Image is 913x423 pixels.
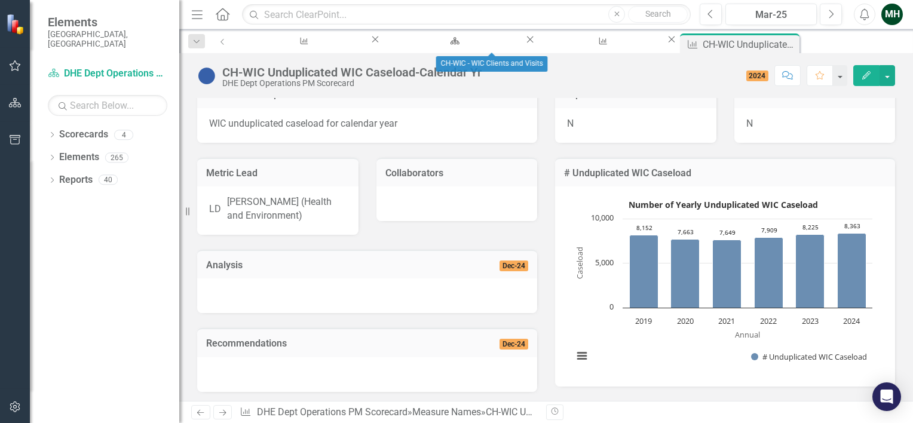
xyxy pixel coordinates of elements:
[574,247,585,280] text: Caseload
[564,89,707,100] h3: Department KPI
[844,222,860,230] text: 8,363
[751,351,868,362] button: Show # Unduplicated WIC Caseload
[802,223,819,231] text: 8,225
[703,37,796,52] div: CH-WIC Unduplicated WIC Caseload-Calendar Yr
[595,257,614,268] text: 5,000
[99,175,118,185] div: 40
[567,195,883,375] div: Number of Yearly Unduplicated WIC Caseload. Highcharts interactive chart.
[802,315,819,326] text: 2023
[206,168,350,179] h3: Metric Lead
[246,45,359,60] div: CH-SafeKids - Safe Kids Program
[114,130,133,140] div: 4
[105,152,128,163] div: 265
[718,315,735,326] text: 2021
[242,4,691,25] input: Search ClearPoint...
[500,339,528,350] span: Dec-24
[48,95,167,116] input: Search Below...
[735,329,760,340] text: Annual
[197,66,216,85] img: No Information
[412,406,481,418] a: Measure Names
[381,33,524,48] a: DHE Dept Operations PM Scorecard
[645,9,671,19] span: Search
[206,260,387,271] h3: Analysis
[635,315,652,326] text: 2019
[567,195,878,375] svg: Interactive chart
[838,234,866,308] path: 2024, 8,363. # Unduplicated WIC Caseload.
[59,151,99,164] a: Elements
[240,406,537,419] div: » »
[385,168,529,179] h3: Collaborators
[609,301,614,312] text: 0
[796,235,825,308] path: 2023, 8,225. # Unduplicated WIC Caseload.
[500,260,528,271] span: Dec-24
[746,70,769,81] span: 2024
[630,235,658,308] path: 2019, 8,152. # Unduplicated WIC Caseload.
[436,56,548,72] div: CH-WIC - WIC Clients and Visits
[227,195,347,223] div: [PERSON_NAME] (Health and Environment)
[574,348,590,364] button: View chart menu, Number of Yearly Unduplicated WIC Caseload
[235,33,369,48] a: CH-SafeKids - Safe Kids Program
[760,315,777,326] text: 2022
[713,240,742,308] path: 2021, 7,649. # Unduplicated WIC Caseload.
[222,79,482,88] div: DHE Dept Operations PM Scorecard
[392,45,513,60] div: DHE Dept Operations PM Scorecard
[730,8,813,22] div: Mar-25
[755,238,783,308] path: 2022, 7,909. # Unduplicated WIC Caseload.
[678,228,694,236] text: 7,663
[48,67,167,81] a: DHE Dept Operations PM Scorecard
[564,168,886,179] h3: # Unduplicated WIC Caseload
[547,45,655,60] div: CH-WIC - WIC Clients and Visits
[591,212,614,223] text: 10,000
[206,338,445,349] h3: Recommendations
[209,118,397,129] span: WIC unduplicated caseload for calendar year
[872,382,901,411] div: Open Intercom Messenger
[48,15,167,29] span: Elements
[671,240,700,308] path: 2020, 7,663. # Unduplicated WIC Caseload.
[746,118,753,129] span: N
[629,199,818,210] text: Number of Yearly Unduplicated WIC Caseload
[743,89,887,100] h3: KPI
[537,33,666,48] a: CH-WIC - WIC Clients and Visits
[881,4,903,25] button: MH
[567,118,574,129] span: N
[636,223,652,232] text: 8,152
[761,226,777,234] text: 7,909
[222,66,482,79] div: CH-WIC Unduplicated WIC Caseload-Calendar Yr
[725,4,817,25] button: Mar-25
[843,315,860,326] text: 2024
[209,203,221,216] div: LD
[59,128,108,142] a: Scorecards
[48,29,167,49] small: [GEOGRAPHIC_DATA], [GEOGRAPHIC_DATA]
[59,173,93,187] a: Reports
[6,13,27,34] img: ClearPoint Strategy
[719,228,736,237] text: 7,649
[206,89,528,100] h3: Measure Description
[486,406,688,418] div: CH-WIC Unduplicated WIC Caseload-Calendar Yr
[677,315,694,326] text: 2020
[257,406,408,418] a: DHE Dept Operations PM Scorecard
[628,6,688,23] button: Search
